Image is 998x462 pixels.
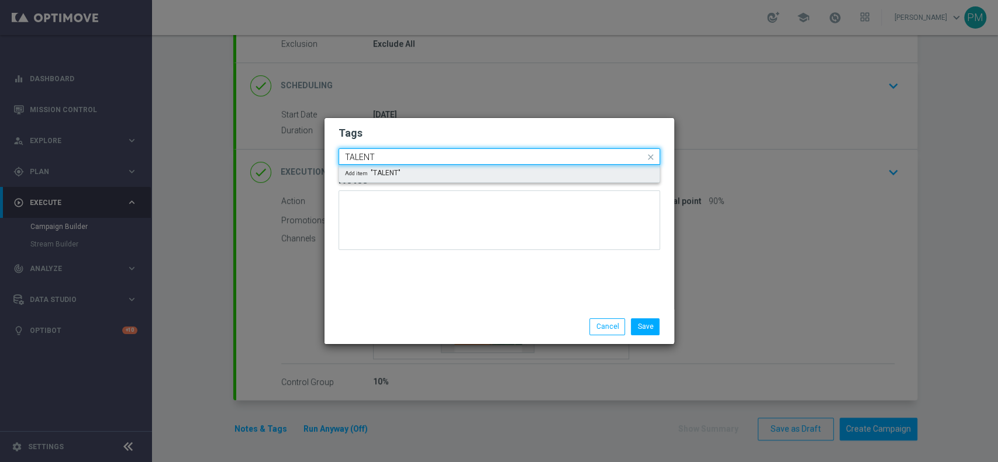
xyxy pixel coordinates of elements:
[339,126,660,140] h2: Tags
[631,318,659,335] button: Save
[345,170,371,176] span: Add item
[589,318,625,335] button: Cancel
[339,165,660,183] ng-dropdown-panel: Options list
[345,169,400,176] span: "TALENT"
